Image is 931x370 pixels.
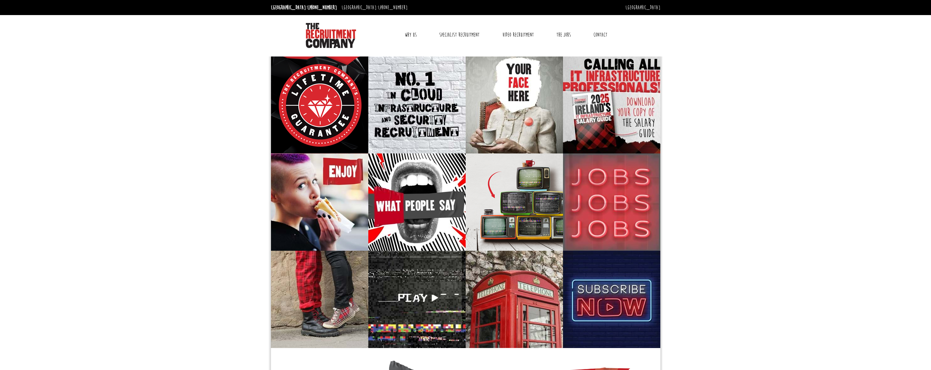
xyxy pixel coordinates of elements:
[306,23,356,48] img: The Recruitment Company
[498,27,539,43] a: Video Recruitment
[378,4,408,11] a: [PHONE_NUMBER]
[269,3,338,13] li: [GEOGRAPHIC_DATA]:
[625,4,660,11] a: [GEOGRAPHIC_DATA]
[307,4,337,11] a: [PHONE_NUMBER]
[435,27,484,43] a: Specialist Recruitment
[589,27,612,43] a: Contact
[400,27,421,43] a: Why Us
[552,27,576,43] a: The Jobs
[340,3,409,13] li: [GEOGRAPHIC_DATA]:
